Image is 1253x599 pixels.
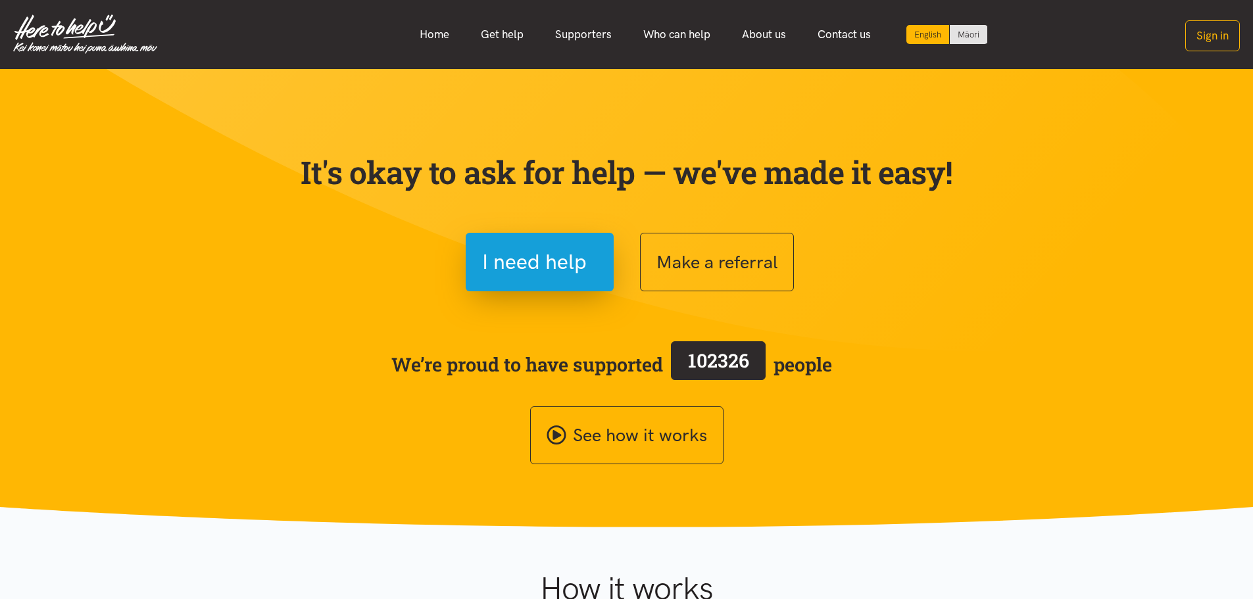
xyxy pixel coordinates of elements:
a: See how it works [530,406,724,465]
a: Who can help [627,20,726,49]
img: Home [13,14,157,54]
span: 102326 [688,348,749,373]
a: Get help [465,20,539,49]
p: It's okay to ask for help — we've made it easy! [298,153,956,191]
a: 102326 [663,339,774,390]
a: Supporters [539,20,627,49]
a: Home [404,20,465,49]
button: Sign in [1185,20,1240,51]
span: We’re proud to have supported people [391,339,832,390]
button: I need help [466,233,614,291]
span: I need help [482,245,587,279]
a: About us [726,20,802,49]
a: Switch to Te Reo Māori [950,25,987,44]
a: Contact us [802,20,887,49]
div: Current language [906,25,950,44]
button: Make a referral [640,233,794,291]
div: Language toggle [906,25,988,44]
